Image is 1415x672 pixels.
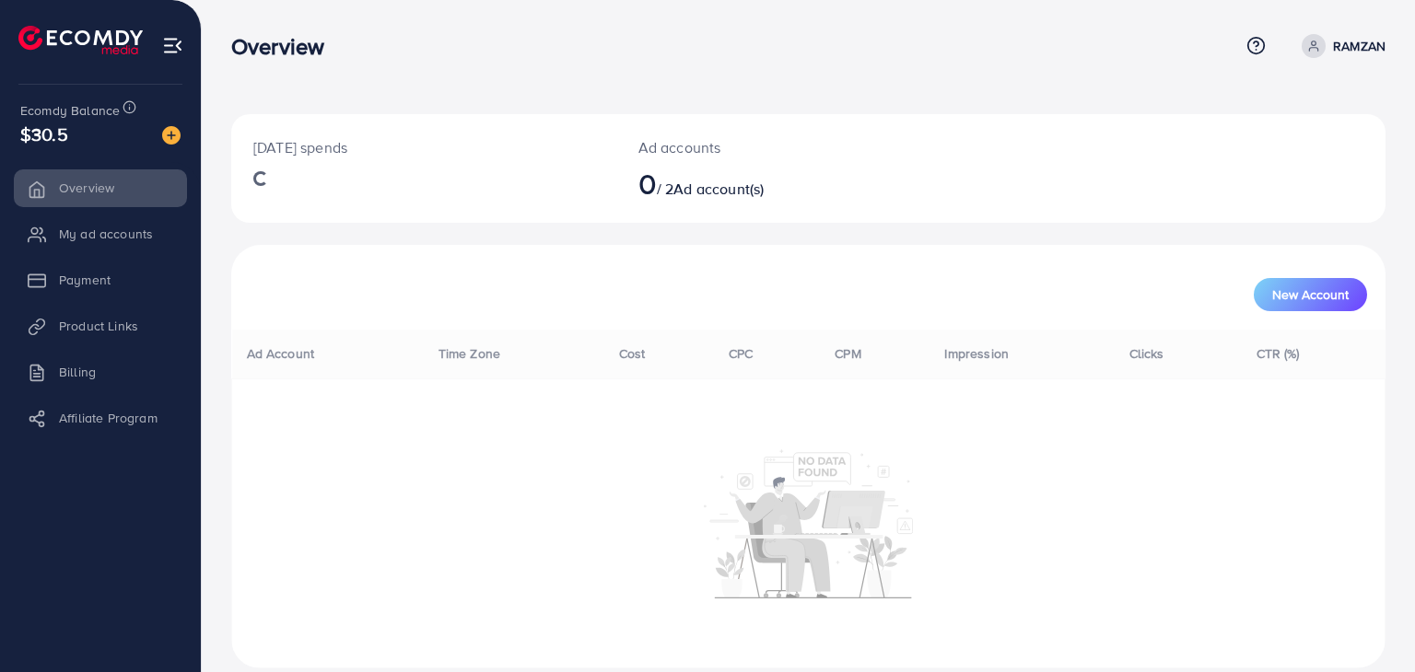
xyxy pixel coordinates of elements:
[638,136,883,158] p: Ad accounts
[1272,288,1349,301] span: New Account
[20,121,68,147] span: $30.5
[1254,278,1367,311] button: New Account
[638,166,883,201] h2: / 2
[1294,34,1386,58] a: RAMZAN
[162,126,181,145] img: image
[253,136,594,158] p: [DATE] spends
[673,179,764,199] span: Ad account(s)
[231,33,339,60] h3: Overview
[638,162,657,204] span: 0
[162,35,183,56] img: menu
[18,26,143,54] img: logo
[1333,35,1386,57] p: RAMZAN
[20,101,120,120] span: Ecomdy Balance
